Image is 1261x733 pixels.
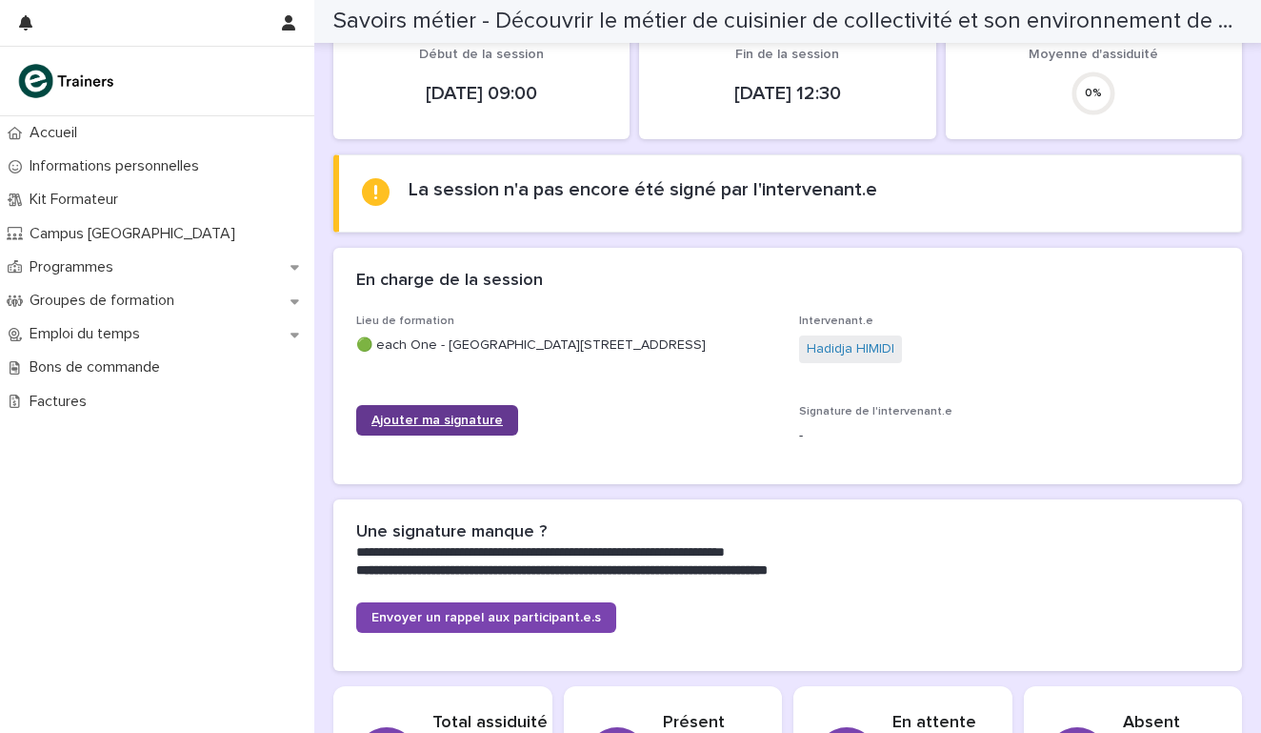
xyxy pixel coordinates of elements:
[22,358,175,377] p: Bons de commande
[799,406,952,417] span: Signature de l'intervenant.e
[356,82,607,105] p: [DATE] 09:00
[1029,48,1158,61] span: Moyenne d'assiduité
[662,82,912,105] p: [DATE] 12:30
[22,157,214,175] p: Informations personnelles
[22,325,155,343] p: Emploi du temps
[333,8,1234,35] h2: Savoirs métier - Découvrir le métier de cuisinier de collectivité et son environnement de travail
[356,405,518,436] a: Ajouter ma signature
[371,414,503,427] span: Ajouter ma signature
[15,62,120,100] img: K0CqGN7SDeD6s4JG8KQk
[799,316,873,327] span: Intervenant.e
[356,522,547,543] h2: Une signature manque ?
[735,48,839,61] span: Fin de la session
[22,191,133,209] p: Kit Formateur
[371,611,601,624] span: Envoyer un rappel aux participant.e.s
[409,178,877,201] h2: La session n'a pas encore été signé par l'intervenant.e
[356,336,776,356] p: 🟢 each One - [GEOGRAPHIC_DATA][STREET_ADDRESS]
[1071,87,1116,100] div: 0 %
[807,339,894,359] a: Hadidja HIMIDI
[22,225,250,243] p: Campus [GEOGRAPHIC_DATA]
[356,316,454,327] span: Lieu de formation
[22,258,129,276] p: Programmes
[22,292,190,310] p: Groupes de formation
[22,124,92,142] p: Accueil
[356,602,616,633] a: Envoyer un rappel aux participant.e.s
[419,48,544,61] span: Début de la session
[356,271,543,292] h2: En charge de la session
[22,393,102,411] p: Factures
[799,426,1219,446] p: -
